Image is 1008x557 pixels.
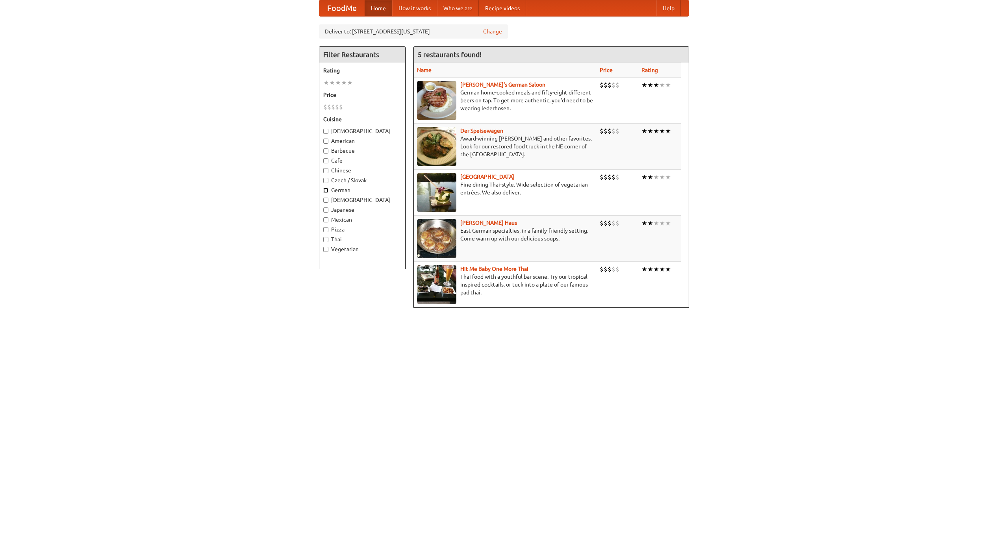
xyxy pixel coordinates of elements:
li: ★ [665,173,671,181]
input: Thai [323,237,328,242]
label: American [323,137,401,145]
ng-pluralize: 5 restaurants found! [418,51,482,58]
li: $ [615,81,619,89]
li: $ [615,219,619,228]
li: ★ [659,127,665,135]
a: Name [417,67,432,73]
li: ★ [335,78,341,87]
label: Czech / Slovak [323,176,401,184]
p: East German specialties, in a family-friendly setting. Come warm up with our delicious soups. [417,227,593,242]
a: Help [656,0,681,16]
img: kohlhaus.jpg [417,219,456,258]
li: $ [600,173,604,181]
input: Czech / Slovak [323,178,328,183]
input: Barbecue [323,148,328,154]
li: ★ [653,127,659,135]
li: $ [611,81,615,89]
li: $ [608,173,611,181]
a: FoodMe [319,0,365,16]
label: Thai [323,235,401,243]
div: Deliver to: [STREET_ADDRESS][US_STATE] [319,24,508,39]
a: Hit Me Baby One More Thai [460,266,528,272]
li: ★ [659,219,665,228]
li: ★ [653,173,659,181]
input: Vegetarian [323,247,328,252]
label: German [323,186,401,194]
a: Who we are [437,0,479,16]
li: $ [600,265,604,274]
li: $ [327,103,331,111]
p: Fine dining Thai-style. Wide selection of vegetarian entrées. We also deliver. [417,181,593,196]
label: Japanese [323,206,401,214]
li: $ [331,103,335,111]
label: Mexican [323,216,401,224]
li: ★ [647,127,653,135]
li: ★ [329,78,335,87]
label: Chinese [323,167,401,174]
li: ★ [665,127,671,135]
a: Der Speisewagen [460,128,503,134]
li: ★ [653,219,659,228]
input: [DEMOGRAPHIC_DATA] [323,129,328,134]
li: ★ [347,78,353,87]
li: ★ [641,219,647,228]
img: speisewagen.jpg [417,127,456,166]
li: ★ [647,173,653,181]
p: Thai food with a youthful bar scene. Try our tropical inspired cocktails, or tuck into a plate of... [417,273,593,296]
li: $ [600,127,604,135]
li: $ [604,81,608,89]
a: [PERSON_NAME] Haus [460,220,517,226]
li: ★ [341,78,347,87]
li: $ [608,219,611,228]
li: ★ [659,173,665,181]
li: $ [600,81,604,89]
input: Chinese [323,168,328,173]
li: $ [611,219,615,228]
li: ★ [647,81,653,89]
label: Cafe [323,157,401,165]
li: $ [608,81,611,89]
h5: Rating [323,67,401,74]
label: Pizza [323,226,401,233]
li: ★ [641,173,647,181]
input: Japanese [323,207,328,213]
li: $ [335,103,339,111]
li: $ [339,103,343,111]
li: $ [600,219,604,228]
a: Change [483,28,502,35]
li: ★ [647,265,653,274]
p: German home-cooked meals and fifty-eight different beers on tap. To get more authentic, you'd nee... [417,89,593,112]
li: $ [615,173,619,181]
label: [DEMOGRAPHIC_DATA] [323,196,401,204]
li: $ [604,127,608,135]
li: $ [608,127,611,135]
li: ★ [659,265,665,274]
li: ★ [641,265,647,274]
input: German [323,188,328,193]
a: [PERSON_NAME]'s German Saloon [460,81,545,88]
li: $ [604,219,608,228]
input: Pizza [323,227,328,232]
label: [DEMOGRAPHIC_DATA] [323,127,401,135]
li: $ [608,265,611,274]
p: Award-winning [PERSON_NAME] and other favorites. Look for our restored food truck in the NE corne... [417,135,593,158]
a: [GEOGRAPHIC_DATA] [460,174,514,180]
img: esthers.jpg [417,81,456,120]
label: Barbecue [323,147,401,155]
li: $ [611,265,615,274]
li: $ [611,127,615,135]
label: Vegetarian [323,245,401,253]
li: ★ [665,219,671,228]
a: Home [365,0,392,16]
a: Recipe videos [479,0,526,16]
a: Price [600,67,613,73]
li: ★ [647,219,653,228]
li: ★ [641,127,647,135]
li: ★ [653,265,659,274]
li: ★ [659,81,665,89]
input: American [323,139,328,144]
li: $ [604,265,608,274]
li: $ [323,103,327,111]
